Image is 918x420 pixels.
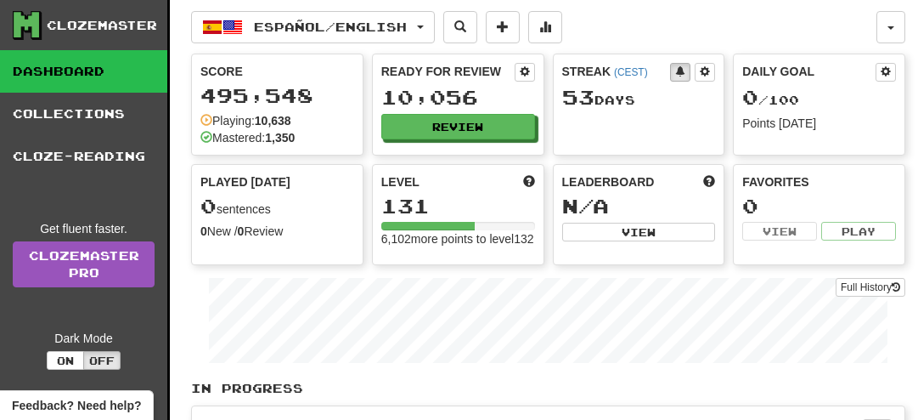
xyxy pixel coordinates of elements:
[562,85,594,109] span: 53
[742,196,896,217] div: 0
[381,87,535,108] div: 10,056
[528,11,562,43] button: More stats
[191,380,905,397] p: In Progress
[742,85,758,109] span: 0
[265,131,295,145] strong: 1,350
[742,222,817,241] button: View
[486,11,520,43] button: Add sentence to collection
[562,223,716,241] button: View
[13,241,155,287] a: ClozemasterPro
[254,20,407,34] span: Español / English
[200,173,290,190] span: Played [DATE]
[200,223,354,240] div: New / Review
[381,173,420,190] span: Level
[200,194,217,218] span: 0
[443,11,477,43] button: Search sentences
[191,11,435,43] button: Español/English
[562,87,716,109] div: Day s
[238,224,245,238] strong: 0
[381,63,515,80] div: Ready for Review
[381,230,535,247] div: 6,102 more points to level 132
[47,351,84,370] button: On
[836,278,905,297] button: Full History
[12,397,141,414] span: Open feedback widget
[200,196,354,218] div: sentences
[83,351,121,370] button: Off
[200,129,295,146] div: Mastered:
[200,85,354,106] div: 495,548
[255,114,291,128] strong: 10,638
[614,66,648,78] a: (CEST)
[703,173,715,190] span: This week in points, UTC
[381,114,535,139] button: Review
[562,63,671,80] div: Streak
[47,17,157,34] div: Clozemaster
[200,112,291,129] div: Playing:
[200,63,354,80] div: Score
[742,115,896,132] div: Points [DATE]
[821,222,896,241] button: Play
[742,63,876,82] div: Daily Goal
[742,93,799,107] span: / 100
[13,220,155,237] div: Get fluent faster.
[13,330,155,347] div: Dark Mode
[742,173,896,190] div: Favorites
[200,224,207,238] strong: 0
[523,173,535,190] span: Score more points to level up
[381,196,535,217] div: 131
[562,173,655,190] span: Leaderboard
[562,194,609,218] span: N/A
